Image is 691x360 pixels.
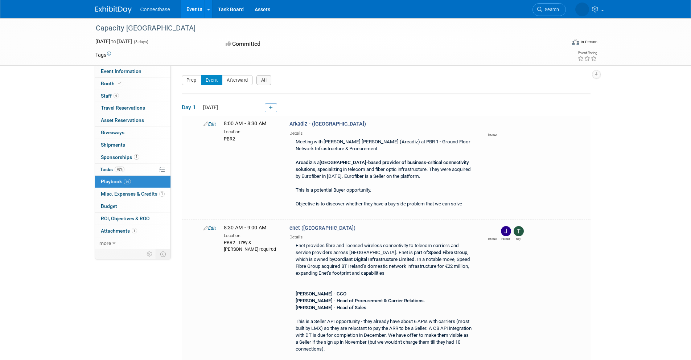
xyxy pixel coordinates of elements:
span: Giveaways [101,130,124,135]
img: Trey Willis [514,226,524,236]
span: 6 [114,93,119,98]
img: ExhibitDay [95,6,132,13]
b: Speed Fibre Group [428,250,467,255]
span: ROI, Objectives & ROO [101,216,149,221]
b: [PERSON_NAME] - Head of Sales [296,305,366,310]
div: Details: [289,128,476,136]
button: Prep [182,75,201,85]
span: Connectbase [140,7,170,12]
span: enet ([GEOGRAPHIC_DATA]) [289,225,355,231]
div: John Giblin [488,236,497,241]
span: Asset Reservations [101,117,144,123]
span: Booth [101,81,123,86]
a: Search [532,3,566,16]
button: All [256,75,272,85]
span: (3 days) [133,40,148,44]
div: Trey Willis [514,236,523,241]
b: Cordiant Digital Infrastructure Limited [334,257,415,262]
b: [GEOGRAPHIC_DATA]-based provider of business-critical connectivity solutions [296,160,469,172]
a: ROI, Objectives & ROO [95,213,170,225]
a: Attachments7 [95,225,170,237]
span: 78% [115,167,124,172]
button: Event [201,75,223,85]
span: Day 1 [182,103,200,111]
span: Sponsorships [101,154,139,160]
div: PBR2 [224,135,279,142]
a: Edit [203,225,216,231]
a: more [95,237,170,249]
a: Shipments [95,139,170,151]
span: [DATE] [DATE] [95,38,132,44]
button: Afterward [222,75,253,85]
div: Committed [223,38,384,50]
a: Staff6 [95,90,170,102]
td: Tags [95,51,111,58]
img: Format-Inperson.png [572,39,579,45]
div: In-Person [580,39,597,45]
img: John Giblin [488,122,498,132]
div: Event Format [523,38,598,49]
b: [PERSON_NAME] - CCO [296,291,346,296]
span: 8:30 AM - 9:00 AM [224,225,267,231]
img: James Grant [501,226,511,236]
div: Capacity [GEOGRAPHIC_DATA] [93,22,555,35]
span: Playbook [101,179,131,184]
span: Misc. Expenses & Credits [101,191,165,197]
td: Personalize Event Tab Strip [143,249,156,259]
span: [DATE] [201,105,218,110]
a: Misc. Expenses & Credits1 [95,188,170,200]
span: Shipments [101,142,125,148]
i: Booth reservation complete [118,81,122,85]
span: Search [542,7,559,12]
span: Attachments [101,228,137,234]
div: John Giblin [488,132,497,137]
a: Booth [95,78,170,90]
span: 76 [124,179,131,184]
span: more [99,240,111,246]
span: 8:00 AM - 8:30 AM [224,120,267,127]
span: Staff [101,93,119,99]
b: Arcadiz [296,160,312,165]
span: 7 [132,228,137,233]
span: Travel Reservations [101,105,145,111]
div: James Grant [501,236,510,241]
a: Sponsorships1 [95,151,170,163]
a: Budget [95,200,170,212]
div: Location: [224,128,279,135]
div: Meeting with [PERSON_NAME] [PERSON_NAME] (Arcadiz) at PBR 1 - Ground Floor Network Infrastructure... [289,136,476,210]
div: Location: [224,232,279,239]
img: Jack Davey [575,3,589,16]
span: Tasks [100,167,124,172]
a: Playbook76 [95,176,170,188]
a: Travel Reservations [95,102,170,114]
a: Tasks78% [95,164,170,176]
span: Arkadiz - ([GEOGRAPHIC_DATA]) [289,121,366,127]
span: Budget [101,203,117,209]
span: to [110,38,117,44]
img: John Giblin [488,226,498,236]
a: Giveaways [95,127,170,139]
a: Event Information [95,65,170,77]
a: Edit [203,121,216,127]
div: Event Rating [577,51,597,55]
div: Details: [289,232,476,240]
span: Event Information [101,68,141,74]
a: Asset Reservations [95,114,170,126]
div: PBR2 - Trey & [PERSON_NAME] required [224,239,279,253]
span: 1 [159,191,165,197]
span: 1 [134,154,139,160]
b: [PERSON_NAME] - Head of Procurement & Carrier Relations. [296,298,425,303]
td: Toggle Event Tabs [156,249,170,259]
